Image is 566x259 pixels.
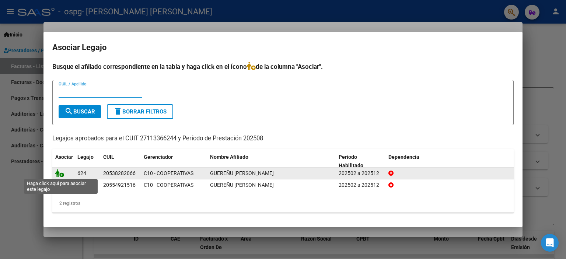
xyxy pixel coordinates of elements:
[339,169,382,178] div: 202502 a 202512
[207,149,336,174] datatable-header-cell: Nombre Afiliado
[77,170,86,176] span: 624
[339,181,382,189] div: 202502 a 202512
[210,170,274,176] span: GUEREÑU LIONEL EZEQUIEL
[77,154,94,160] span: Legajo
[103,169,136,178] div: 20538282066
[210,154,248,160] span: Nombre Afiliado
[52,62,514,71] h4: Busque el afiliado correspondiente en la tabla y haga click en el ícono de la columna "Asociar".
[144,170,193,176] span: C10 - COOPERATIVAS
[113,108,167,115] span: Borrar Filtros
[52,194,514,213] div: 2 registros
[113,107,122,116] mat-icon: delete
[339,154,363,168] span: Periodo Habilitado
[55,154,73,160] span: Asociar
[77,182,86,188] span: 623
[336,149,385,174] datatable-header-cell: Periodo Habilitado
[103,154,114,160] span: CUIL
[52,134,514,143] p: Legajos aprobados para el CUIT 27113366244 y Período de Prestación 202508
[385,149,514,174] datatable-header-cell: Dependencia
[59,105,101,118] button: Buscar
[74,149,100,174] datatable-header-cell: Legajo
[64,108,95,115] span: Buscar
[141,149,207,174] datatable-header-cell: Gerenciador
[388,154,419,160] span: Dependencia
[144,154,173,160] span: Gerenciador
[107,104,173,119] button: Borrar Filtros
[52,41,514,55] h2: Asociar Legajo
[52,149,74,174] datatable-header-cell: Asociar
[210,182,274,188] span: GUEREÑU CIRO ALEJANDRO
[144,182,193,188] span: C10 - COOPERATIVAS
[541,234,559,252] div: Open Intercom Messenger
[100,149,141,174] datatable-header-cell: CUIL
[64,107,73,116] mat-icon: search
[103,181,136,189] div: 20554921516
